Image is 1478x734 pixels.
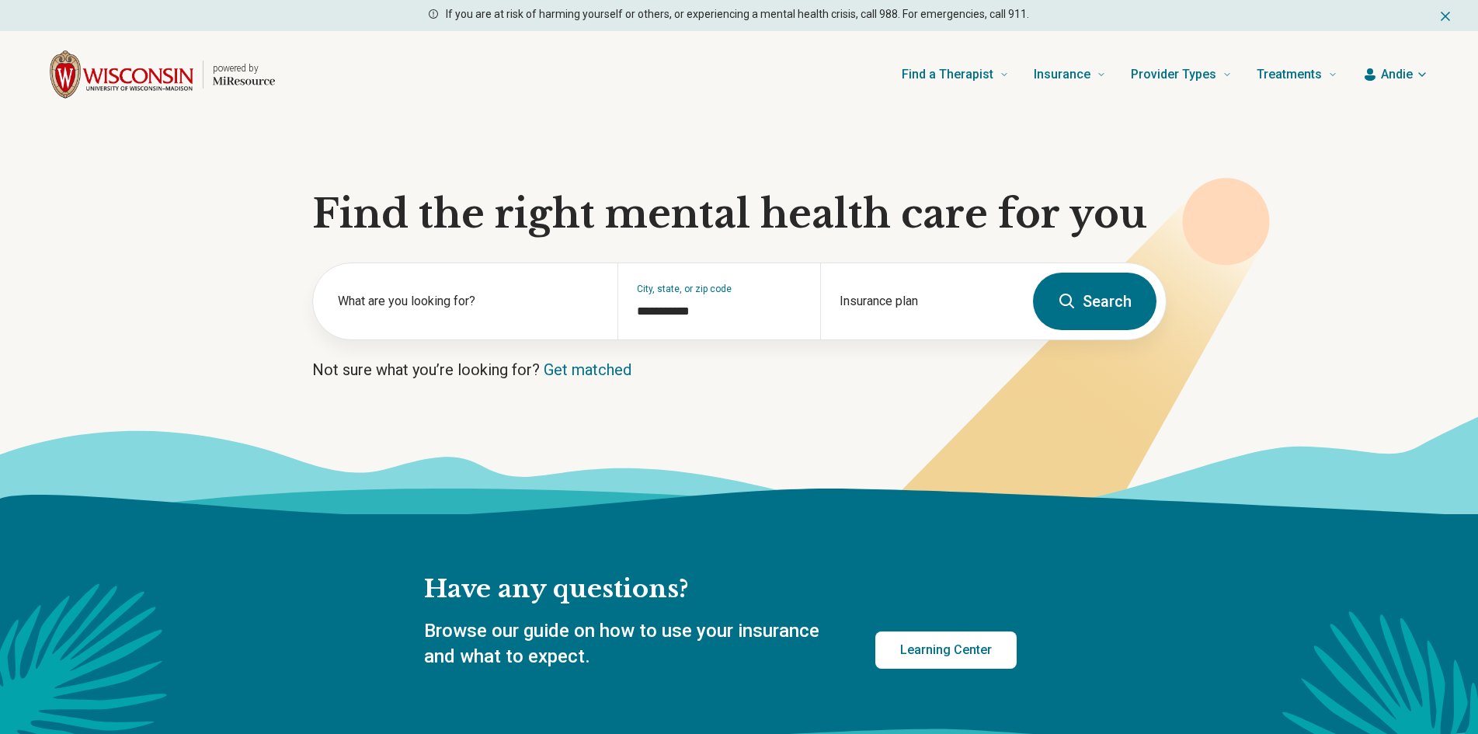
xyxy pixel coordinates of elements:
[1131,64,1216,85] span: Provider Types
[424,618,838,670] p: Browse our guide on how to use your insurance and what to expect.
[1257,64,1322,85] span: Treatments
[424,573,1017,606] h2: Have any questions?
[1034,64,1090,85] span: Insurance
[50,50,275,99] a: Home page
[1257,43,1337,106] a: Treatments
[544,360,631,379] a: Get matched
[312,191,1167,238] h1: Find the right mental health care for you
[1362,65,1428,84] button: Andie
[338,292,599,311] label: What are you looking for?
[1034,43,1106,106] a: Insurance
[902,43,1009,106] a: Find a Therapist
[1131,43,1232,106] a: Provider Types
[902,64,993,85] span: Find a Therapist
[875,631,1017,669] a: Learning Center
[1381,65,1413,84] span: Andie
[312,359,1167,381] p: Not sure what you’re looking for?
[446,6,1029,23] p: If you are at risk of harming yourself or others, or experiencing a mental health crisis, call 98...
[213,62,275,75] p: powered by
[1033,273,1156,330] button: Search
[1438,6,1453,25] button: Dismiss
